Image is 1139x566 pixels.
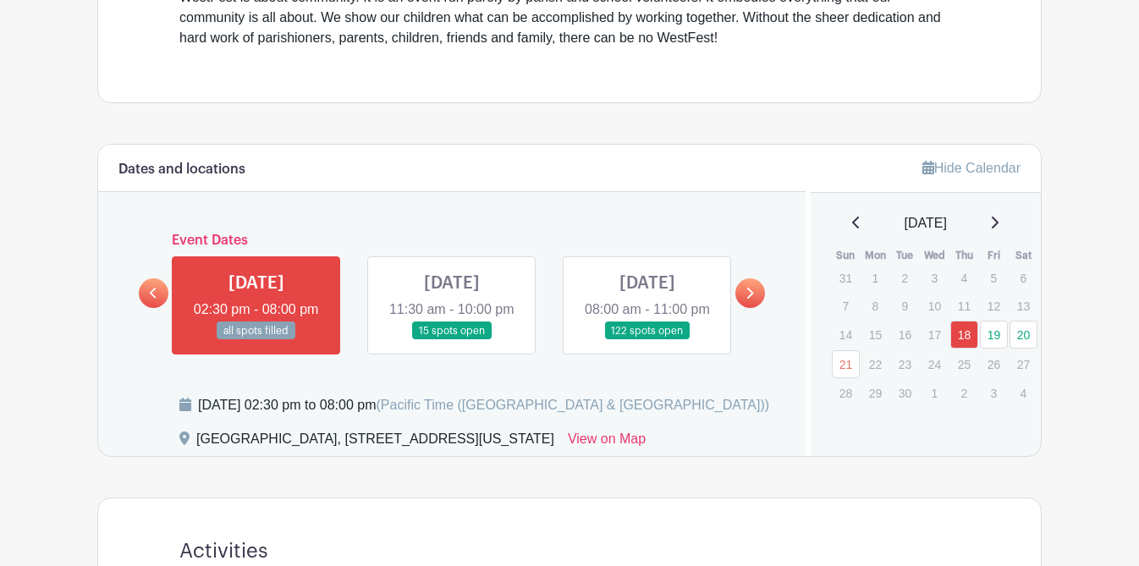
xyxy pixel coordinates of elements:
[891,380,919,406] p: 30
[950,265,978,291] p: 4
[980,351,1008,377] p: 26
[921,293,949,319] p: 10
[861,247,890,264] th: Mon
[168,233,735,249] h6: Event Dates
[950,321,978,349] a: 18
[980,321,1008,349] a: 19
[980,380,1008,406] p: 3
[891,265,919,291] p: 2
[980,293,1008,319] p: 12
[831,247,861,264] th: Sun
[832,380,860,406] p: 28
[1010,265,1037,291] p: 6
[861,265,889,291] p: 1
[950,293,978,319] p: 11
[568,429,646,456] a: View on Map
[891,321,919,348] p: 16
[832,265,860,291] p: 31
[861,293,889,319] p: 8
[376,398,769,412] span: (Pacific Time ([GEOGRAPHIC_DATA] & [GEOGRAPHIC_DATA]))
[832,350,860,378] a: 21
[1010,293,1037,319] p: 13
[921,351,949,377] p: 24
[890,247,920,264] th: Tue
[979,247,1009,264] th: Fri
[1010,351,1037,377] p: 27
[861,351,889,377] p: 22
[861,321,889,348] p: 15
[920,247,949,264] th: Wed
[921,380,949,406] p: 1
[921,265,949,291] p: 3
[1010,321,1037,349] a: 20
[950,380,978,406] p: 2
[980,265,1008,291] p: 5
[1010,380,1037,406] p: 4
[196,429,554,456] div: [GEOGRAPHIC_DATA], [STREET_ADDRESS][US_STATE]
[832,321,860,348] p: 14
[891,293,919,319] p: 9
[905,213,947,234] span: [DATE]
[832,293,860,319] p: 7
[949,247,979,264] th: Thu
[891,351,919,377] p: 23
[950,351,978,377] p: 25
[118,162,245,178] h6: Dates and locations
[198,395,769,415] div: [DATE] 02:30 pm to 08:00 pm
[179,539,268,563] h4: Activities
[921,321,949,348] p: 17
[1009,247,1038,264] th: Sat
[861,380,889,406] p: 29
[922,161,1021,175] a: Hide Calendar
